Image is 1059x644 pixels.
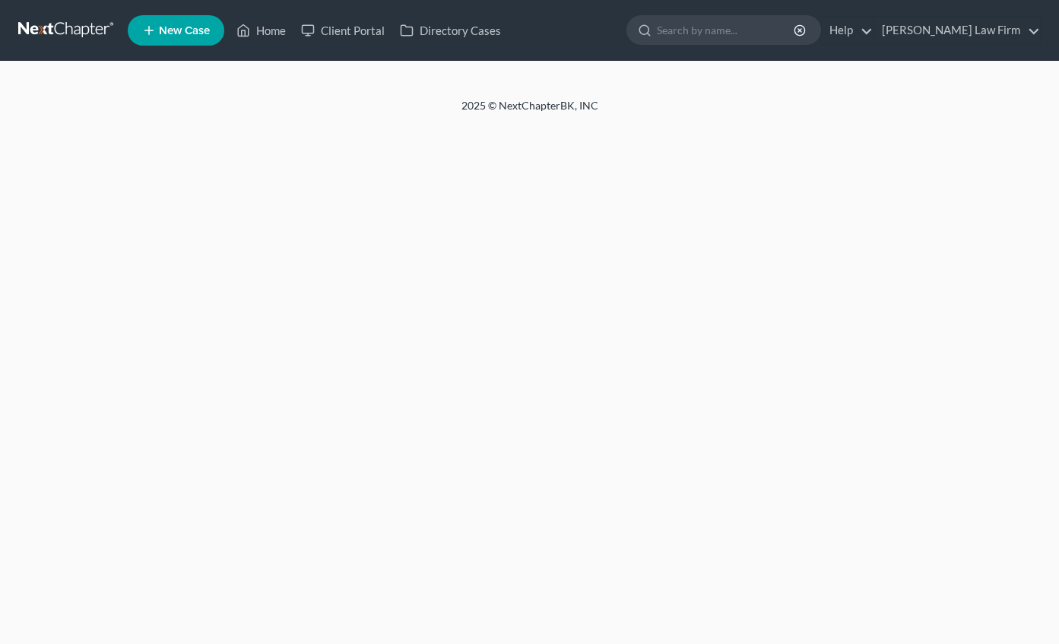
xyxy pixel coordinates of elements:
a: Client Portal [293,17,392,44]
a: [PERSON_NAME] Law Firm [874,17,1040,44]
a: Help [822,17,873,44]
a: Directory Cases [392,17,509,44]
input: Search by name... [657,16,796,44]
a: Home [229,17,293,44]
span: New Case [159,25,210,36]
div: 2025 © NextChapterBK, INC [97,98,963,125]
